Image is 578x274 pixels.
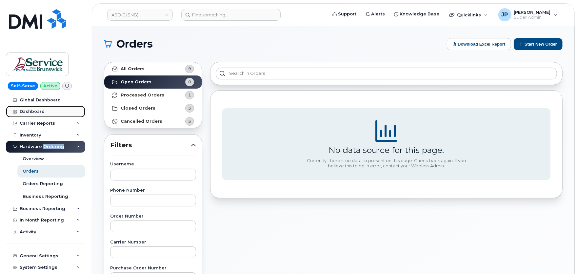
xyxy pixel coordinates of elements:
button: Start New Order [514,38,563,50]
a: Processed Orders1 [104,89,202,102]
label: Phone Number [110,188,196,193]
strong: Processed Orders [121,93,164,98]
strong: All Orders [121,66,145,72]
a: Open Orders0 [104,75,202,89]
span: 0 [188,79,191,85]
span: Orders [116,39,153,49]
span: 5 [188,118,191,124]
label: Order Number [110,214,196,219]
span: 9 [188,66,191,72]
label: Username [110,162,196,166]
strong: Closed Orders [121,106,155,111]
a: Closed Orders3 [104,102,202,115]
label: Carrier Number [110,240,196,244]
button: Download Excel Report [447,38,511,50]
span: Filters [110,140,191,150]
div: No data source for this page. [329,145,444,155]
label: Purchase Order Number [110,266,196,270]
strong: Open Orders [121,79,151,85]
a: Cancelled Orders5 [104,115,202,128]
span: 1 [188,92,191,98]
a: All Orders9 [104,62,202,75]
input: Search in orders [216,68,557,79]
div: Currently, there is no data to present on this page. Check back again. If you believe this to be ... [305,158,468,168]
span: 3 [188,105,191,111]
strong: Cancelled Orders [121,119,162,124]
